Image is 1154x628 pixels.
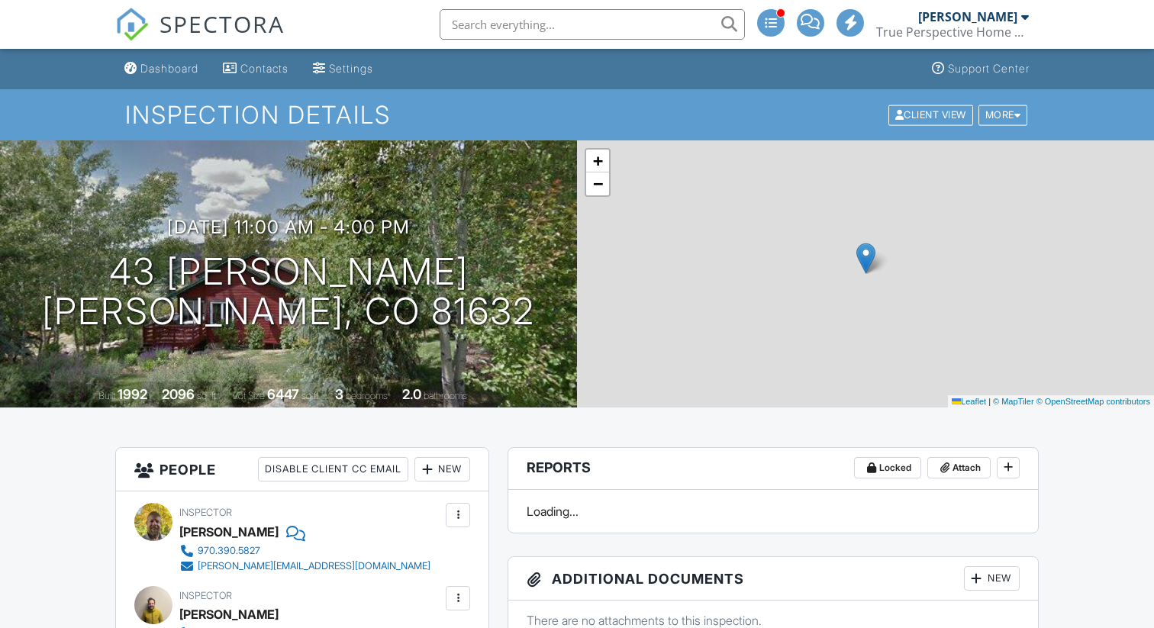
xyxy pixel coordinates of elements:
div: [PERSON_NAME] [179,603,279,626]
span: Lot Size [233,390,265,401]
a: Client View [887,108,977,120]
span: SPECTORA [160,8,285,40]
span: sq. ft. [197,390,218,401]
a: SPECTORA [115,21,285,53]
a: 970.390.5827 [179,543,430,559]
div: 3 [335,386,343,402]
span: + [593,151,603,170]
a: Settings [307,55,379,83]
div: 2096 [162,386,195,402]
a: Leaflet [952,397,986,406]
span: sq.ft. [301,390,321,401]
a: [PERSON_NAME][EMAIL_ADDRESS][DOMAIN_NAME] [179,559,430,574]
h3: People [116,448,488,491]
a: Zoom in [586,150,609,172]
div: Contacts [240,62,288,75]
div: 970.390.5827 [198,545,260,557]
img: The Best Home Inspection Software - Spectora [115,8,149,41]
div: Disable Client CC Email [258,457,408,481]
span: bathrooms [424,390,467,401]
div: Dashboard [140,62,198,75]
a: Zoom out [586,172,609,195]
div: True Perspective Home Consultants [876,24,1029,40]
div: 6447 [267,386,299,402]
div: Client View [888,105,973,125]
div: 2.0 [402,386,421,402]
a: Support Center [926,55,1036,83]
div: 1992 [118,386,147,402]
div: More [978,105,1028,125]
div: [PERSON_NAME][EMAIL_ADDRESS][DOMAIN_NAME] [198,560,430,572]
h1: 43 [PERSON_NAME] [PERSON_NAME], CO 81632 [42,252,535,333]
span: Inspector [179,507,232,518]
div: [PERSON_NAME] [179,520,279,543]
div: [PERSON_NAME] [918,9,1017,24]
h3: Additional Documents [508,557,1038,601]
span: bedrooms [346,390,388,401]
input: Search everything... [440,9,745,40]
div: Support Center [948,62,1030,75]
div: New [964,566,1020,591]
h1: Inspection Details [125,101,1029,128]
h3: [DATE] 11:00 am - 4:00 pm [167,217,410,237]
a: © MapTiler [993,397,1034,406]
div: New [414,457,470,481]
span: − [593,174,603,193]
a: Dashboard [118,55,205,83]
span: Built [98,390,115,401]
a: Contacts [217,55,295,83]
span: | [988,397,991,406]
div: Settings [329,62,373,75]
a: © OpenStreetMap contributors [1036,397,1150,406]
span: Inspector [179,590,232,601]
img: Marker [856,243,875,274]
